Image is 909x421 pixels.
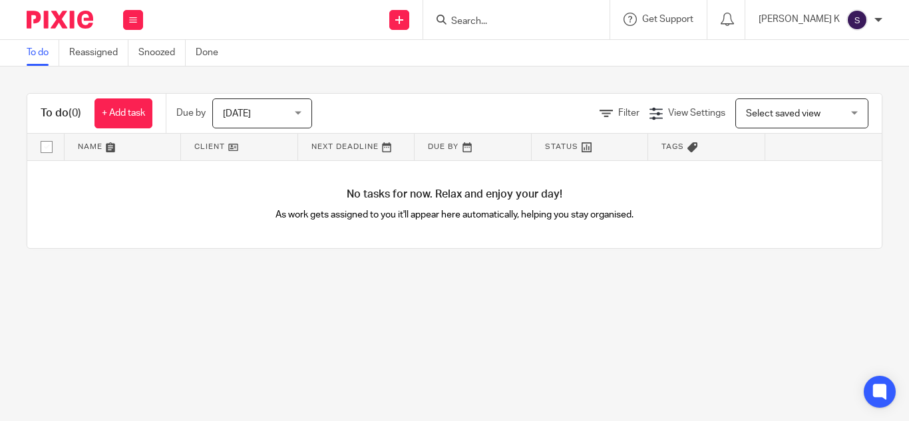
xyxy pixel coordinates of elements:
[642,15,693,24] span: Get Support
[223,109,251,118] span: [DATE]
[138,40,186,66] a: Snoozed
[618,108,639,118] span: Filter
[176,106,206,120] p: Due by
[27,11,93,29] img: Pixie
[846,9,868,31] img: svg%3E
[27,188,882,202] h4: No tasks for now. Relax and enjoy your day!
[450,16,570,28] input: Search
[759,13,840,26] p: [PERSON_NAME] K
[668,108,725,118] span: View Settings
[69,108,81,118] span: (0)
[241,208,668,221] p: As work gets assigned to you it'll appear here automatically, helping you stay organised.
[27,40,59,66] a: To do
[94,98,152,128] a: + Add task
[661,143,684,150] span: Tags
[746,109,820,118] span: Select saved view
[69,40,128,66] a: Reassigned
[196,40,228,66] a: Done
[41,106,81,120] h1: To do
